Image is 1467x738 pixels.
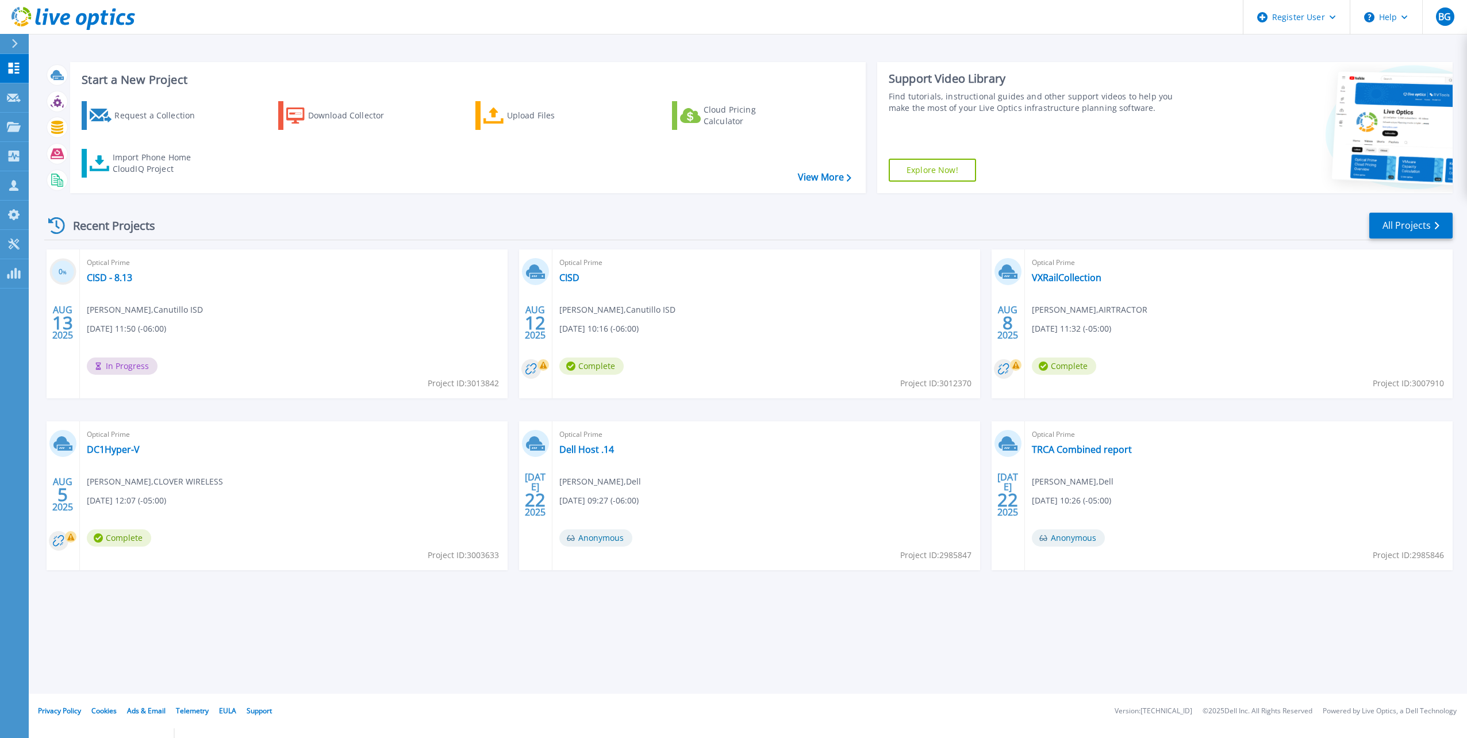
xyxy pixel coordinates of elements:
[889,91,1186,114] div: Find tutorials, instructional guides and other support videos to help you make the most of your L...
[87,358,158,375] span: In Progress
[52,474,74,516] div: AUG 2025
[87,303,203,316] span: [PERSON_NAME] , Canutillo ISD
[1032,358,1096,375] span: Complete
[889,159,976,182] a: Explore Now!
[704,104,796,127] div: Cloud Pricing Calculator
[1032,428,1446,441] span: Optical Prime
[525,495,546,505] span: 22
[52,318,73,328] span: 13
[113,152,202,175] div: Import Phone Home CloudIQ Project
[559,428,973,441] span: Optical Prime
[1032,322,1111,335] span: [DATE] 11:32 (-05:00)
[1032,494,1111,507] span: [DATE] 10:26 (-05:00)
[559,529,632,547] span: Anonymous
[559,444,614,455] a: Dell Host .14
[997,302,1019,344] div: AUG 2025
[1373,377,1444,390] span: Project ID: 3007910
[1032,272,1101,283] a: VXRailCollection
[1115,708,1192,715] li: Version: [TECHNICAL_ID]
[87,322,166,335] span: [DATE] 11:50 (-06:00)
[87,494,166,507] span: [DATE] 12:07 (-05:00)
[507,104,599,127] div: Upload Files
[308,104,400,127] div: Download Collector
[559,256,973,269] span: Optical Prime
[428,549,499,562] span: Project ID: 3003633
[91,706,117,716] a: Cookies
[997,495,1018,505] span: 22
[524,474,546,516] div: [DATE] 2025
[900,549,971,562] span: Project ID: 2985847
[1003,318,1013,328] span: 8
[889,71,1186,86] div: Support Video Library
[559,358,624,375] span: Complete
[900,377,971,390] span: Project ID: 3012370
[176,706,209,716] a: Telemetry
[559,272,579,283] a: CISD
[127,706,166,716] a: Ads & Email
[114,104,206,127] div: Request a Collection
[1369,213,1453,239] a: All Projects
[278,101,406,130] a: Download Collector
[52,302,74,344] div: AUG 2025
[63,269,67,275] span: %
[1032,256,1446,269] span: Optical Prime
[524,302,546,344] div: AUG 2025
[1032,475,1113,488] span: [PERSON_NAME] , Dell
[1032,303,1147,316] span: [PERSON_NAME] , AIRTRACTOR
[49,266,76,279] h3: 0
[798,172,851,183] a: View More
[82,74,851,86] h3: Start a New Project
[1032,444,1132,455] a: TRCA Combined report
[672,101,800,130] a: Cloud Pricing Calculator
[87,529,151,547] span: Complete
[87,444,140,455] a: DC1Hyper-V
[57,490,68,499] span: 5
[87,256,501,269] span: Optical Prime
[87,272,132,283] a: CISD - 8.13
[1373,549,1444,562] span: Project ID: 2985846
[219,706,236,716] a: EULA
[475,101,604,130] a: Upload Files
[997,474,1019,516] div: [DATE] 2025
[559,322,639,335] span: [DATE] 10:16 (-06:00)
[428,377,499,390] span: Project ID: 3013842
[1032,529,1105,547] span: Anonymous
[1323,708,1457,715] li: Powered by Live Optics, a Dell Technology
[525,318,546,328] span: 12
[87,428,501,441] span: Optical Prime
[247,706,272,716] a: Support
[38,706,81,716] a: Privacy Policy
[87,475,223,488] span: [PERSON_NAME] , CLOVER WIRELESS
[559,303,675,316] span: [PERSON_NAME] , Canutillo ISD
[44,212,171,240] div: Recent Projects
[559,475,641,488] span: [PERSON_NAME] , Dell
[1203,708,1312,715] li: © 2025 Dell Inc. All Rights Reserved
[1438,12,1451,21] span: BG
[82,101,210,130] a: Request a Collection
[559,494,639,507] span: [DATE] 09:27 (-06:00)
